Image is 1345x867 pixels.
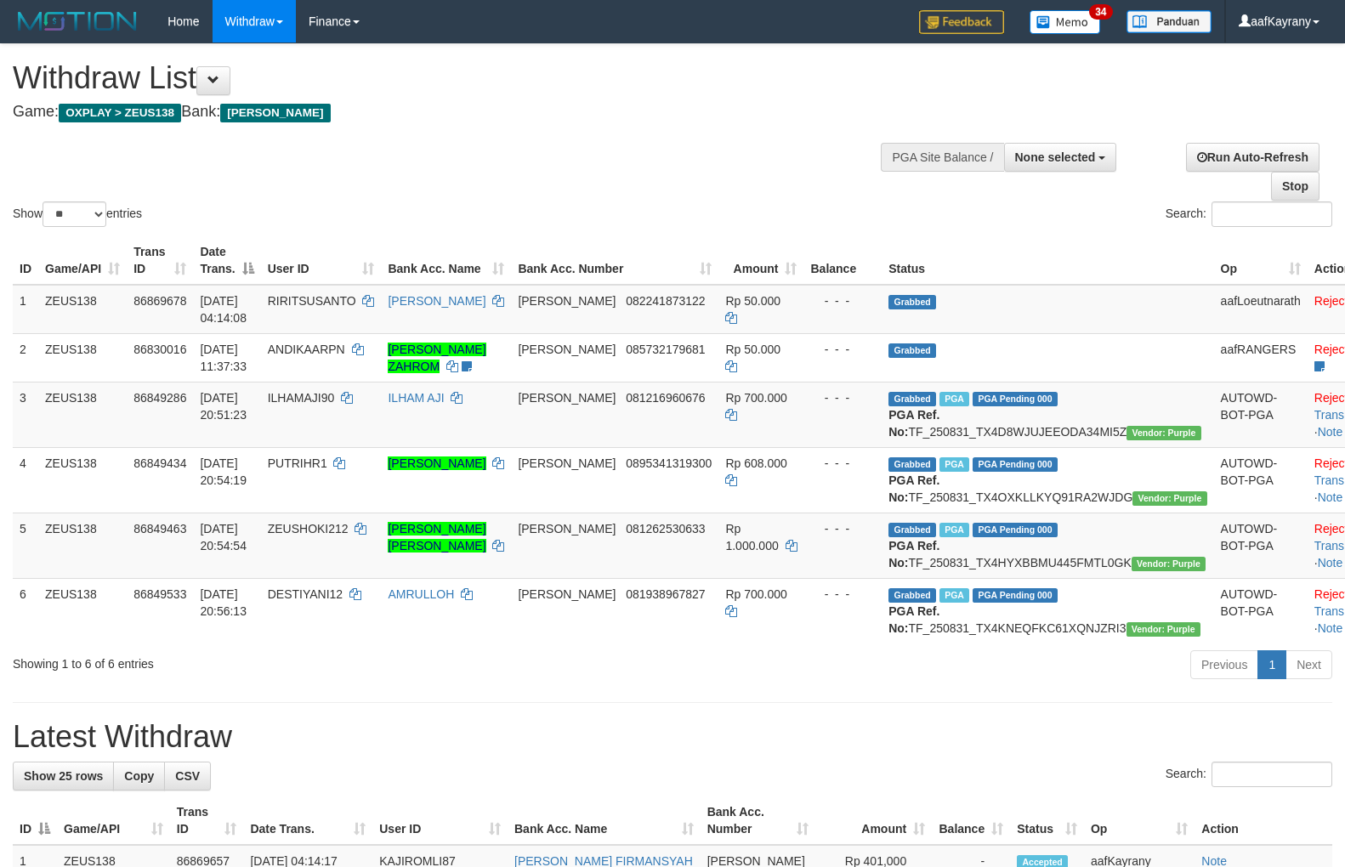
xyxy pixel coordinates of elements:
[13,762,114,790] a: Show 25 rows
[388,391,444,405] a: ILHAM AJI
[518,294,616,308] span: [PERSON_NAME]
[626,522,705,535] span: Copy 081262530633 to clipboard
[38,513,127,578] td: ZEUS138
[38,578,127,643] td: ZEUS138
[1214,382,1308,447] td: AUTOWD-BOT-PGA
[193,236,260,285] th: Date Trans.: activate to sort column descending
[220,104,330,122] span: [PERSON_NAME]
[133,391,186,405] span: 86849286
[882,578,1213,643] td: TF_250831_TX4KNEQFKC61XQNJZRI3
[725,587,786,601] span: Rp 700.000
[200,343,247,373] span: [DATE] 11:37:33
[268,522,349,535] span: ZEUSHOKI212
[1212,201,1332,227] input: Search:
[882,382,1213,447] td: TF_250831_TX4D8WJUJEEODA34MI5Z
[626,343,705,356] span: Copy 085732179681 to clipboard
[38,382,127,447] td: ZEUS138
[725,343,780,356] span: Rp 50.000
[919,10,1004,34] img: Feedback.jpg
[810,389,875,406] div: - - -
[518,343,616,356] span: [PERSON_NAME]
[888,604,939,635] b: PGA Ref. No:
[13,61,880,95] h1: Withdraw List
[124,769,154,783] span: Copy
[261,236,382,285] th: User ID: activate to sort column ascending
[810,341,875,358] div: - - -
[13,104,880,121] h4: Game: Bank:
[1271,172,1319,201] a: Stop
[810,455,875,472] div: - - -
[1318,556,1343,569] a: Note
[939,523,969,537] span: Marked by aafRornrotha
[1190,650,1258,679] a: Previous
[626,294,705,308] span: Copy 082241873122 to clipboard
[200,522,247,552] span: [DATE] 20:54:54
[1010,796,1084,845] th: Status: activate to sort column ascending
[973,588,1058,603] span: PGA Pending
[1214,236,1308,285] th: Op: activate to sort column ascending
[810,292,875,309] div: - - -
[200,587,247,618] span: [DATE] 20:56:13
[810,586,875,603] div: - - -
[1318,621,1343,635] a: Note
[973,523,1058,537] span: PGA Pending
[1257,650,1286,679] a: 1
[810,520,875,537] div: - - -
[1030,10,1101,34] img: Button%20Memo.svg
[1214,333,1308,382] td: aafRANGERS
[38,285,127,334] td: ZEUS138
[815,796,932,845] th: Amount: activate to sort column ascending
[932,796,1010,845] th: Balance: activate to sort column ascending
[1285,650,1332,679] a: Next
[268,343,345,356] span: ANDIKAARPN
[725,456,786,470] span: Rp 608.000
[1132,557,1206,571] span: Vendor URL: https://trx4.1velocity.biz
[200,391,247,422] span: [DATE] 20:51:23
[881,143,1003,172] div: PGA Site Balance /
[1214,285,1308,334] td: aafLoeutnarath
[939,457,969,472] span: Marked by aafRornrotha
[268,587,343,601] span: DESTIYANI12
[939,392,969,406] span: Marked by aafRornrotha
[133,343,186,356] span: 86830016
[1318,425,1343,439] a: Note
[626,456,712,470] span: Copy 0895341319300 to clipboard
[518,456,616,470] span: [PERSON_NAME]
[701,796,816,845] th: Bank Acc. Number: activate to sort column ascending
[518,391,616,405] span: [PERSON_NAME]
[388,343,485,373] a: [PERSON_NAME] ZAHROM
[388,294,485,308] a: [PERSON_NAME]
[508,796,701,845] th: Bank Acc. Name: activate to sort column ascending
[164,762,211,790] a: CSV
[13,236,38,285] th: ID
[1127,622,1200,637] span: Vendor URL: https://trx4.1velocity.biz
[882,447,1213,513] td: TF_250831_TX4OXKLLKYQ91RA2WJDG
[1214,447,1308,513] td: AUTOWD-BOT-PGA
[725,522,778,552] span: Rp 1.000.000
[888,457,936,472] span: Grabbed
[13,333,38,382] td: 2
[1132,491,1206,506] span: Vendor URL: https://trx4.1velocity.biz
[170,796,244,845] th: Trans ID: activate to sort column ascending
[888,343,936,358] span: Grabbed
[13,447,38,513] td: 4
[803,236,882,285] th: Balance
[1166,201,1332,227] label: Search:
[24,769,103,783] span: Show 25 rows
[175,769,200,783] span: CSV
[1127,10,1212,33] img: panduan.png
[38,236,127,285] th: Game/API: activate to sort column ascending
[243,796,372,845] th: Date Trans.: activate to sort column ascending
[268,456,327,470] span: PUTRIHR1
[1195,796,1332,845] th: Action
[939,588,969,603] span: Marked by aafRornrotha
[381,236,511,285] th: Bank Acc. Name: activate to sort column ascending
[133,456,186,470] span: 86849434
[1004,143,1117,172] button: None selected
[882,513,1213,578] td: TF_250831_TX4HYXBBMU445FMTL0GK
[13,796,57,845] th: ID: activate to sort column descending
[13,201,142,227] label: Show entries
[133,522,186,535] span: 86849463
[888,295,936,309] span: Grabbed
[1015,150,1096,164] span: None selected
